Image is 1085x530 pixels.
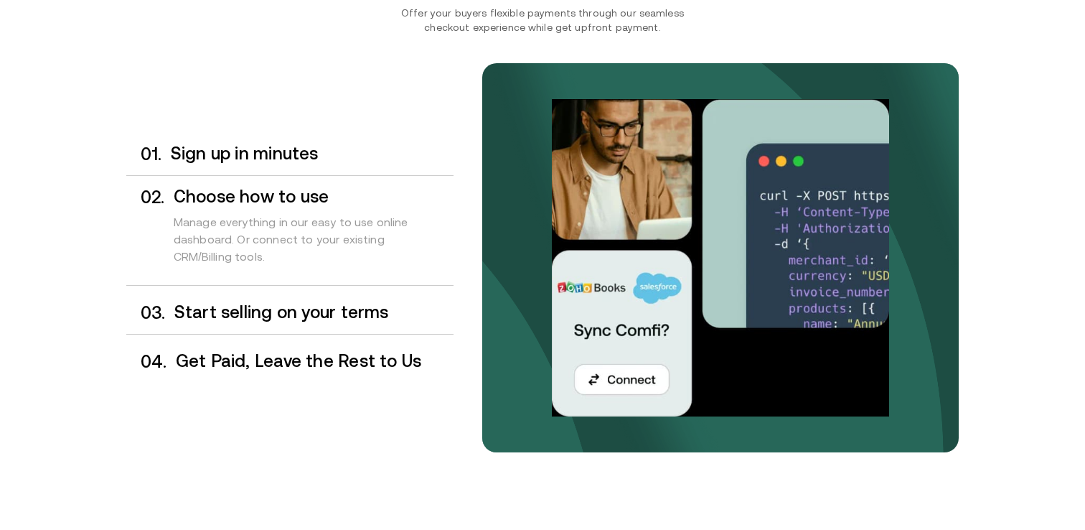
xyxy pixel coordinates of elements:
div: Manage everything in our easy to use online dashboard. Or connect to your existing CRM/Billing to... [174,206,454,279]
h3: Choose how to use [174,187,454,206]
div: 0 3 . [126,303,166,322]
h3: Sign up in minutes [171,144,454,163]
div: 0 2 . [126,187,165,279]
div: 0 1 . [126,144,162,164]
h3: Start selling on your terms [174,303,454,322]
img: bg [482,63,959,452]
p: Offer your buyers flexible payments through our seamless checkout experience while get upfront pa... [380,6,705,34]
h3: Get Paid, Leave the Rest to Us [176,352,454,371]
img: Your payments collected on time. [552,99,889,417]
div: 0 4 . [126,352,167,371]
